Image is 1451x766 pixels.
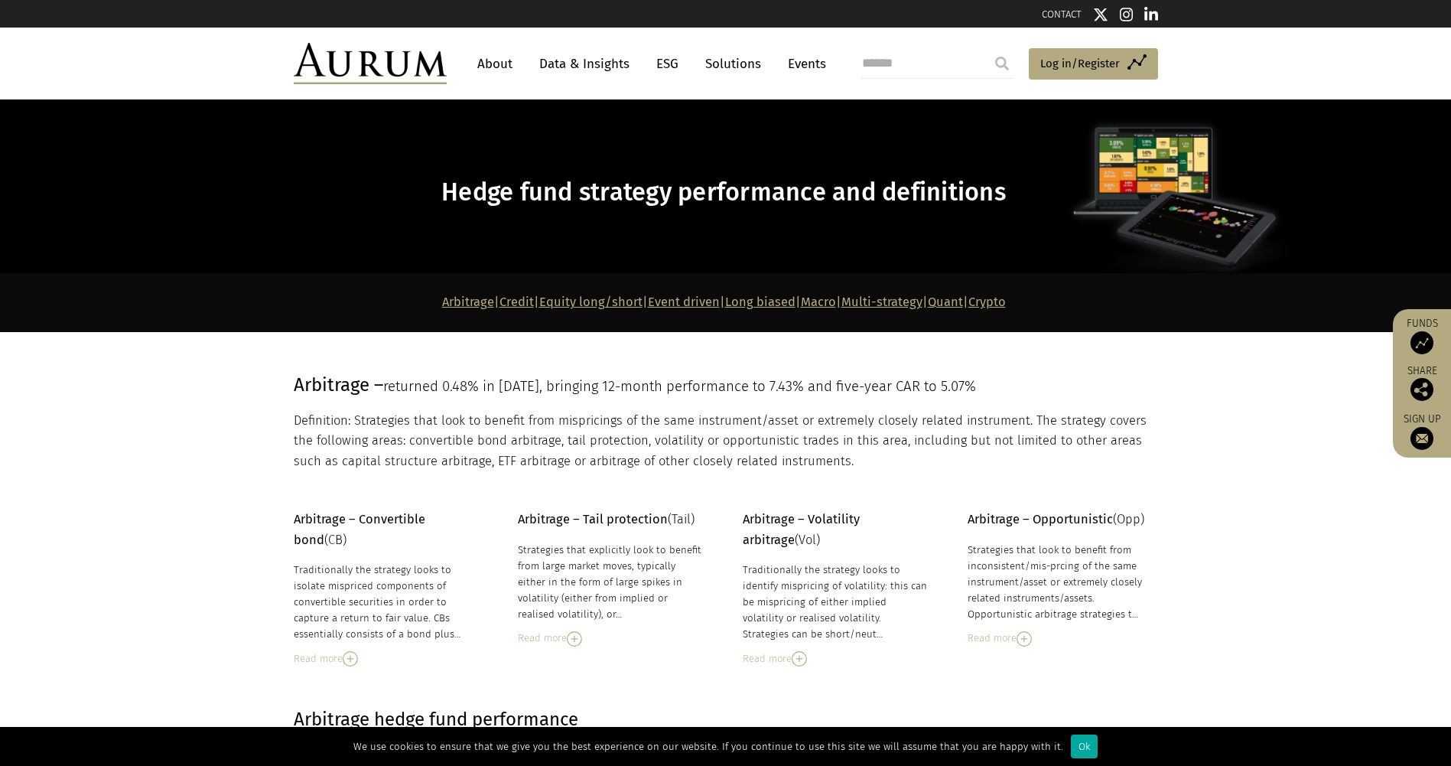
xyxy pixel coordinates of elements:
img: Linkedin icon [1144,7,1158,22]
span: returned 0.48% in [DATE], bringing 12-month performance to 7.43% and five-year CAR to 5.07% [383,378,976,395]
a: Events [780,50,826,78]
img: Read More [792,651,807,667]
a: Sign up [1401,412,1443,450]
a: Data & Insights [532,50,637,78]
a: Quant [928,295,963,309]
p: (Opp) [968,510,1154,530]
a: Credit [499,295,534,309]
a: CONTACT [1042,8,1082,20]
div: Read more [294,650,480,667]
p: (Vol) [743,510,929,550]
strong: Arbitrage hedge fund performance [294,709,578,730]
a: Log in/Register [1029,48,1158,80]
a: Long biased [725,295,795,309]
strong: Arbitrage – Tail protection [518,512,668,526]
a: Funds [1401,317,1443,354]
span: Log in/Register [1040,54,1120,73]
a: Crypto [968,295,1006,309]
div: Read more [743,650,929,667]
img: Read More [343,651,358,667]
strong: Arbitrage – Convertible bond [294,512,425,546]
a: Multi-strategy [841,295,922,309]
div: Read more [518,630,704,647]
img: Read More [567,631,582,647]
div: Strategies that explicitly look to benefit from large market moves, typically either in the form ... [518,542,704,623]
img: Access Funds [1410,331,1433,354]
strong: | | | | | | | | [442,295,1006,309]
a: Macro [801,295,836,309]
a: ESG [649,50,686,78]
div: Share [1401,366,1443,401]
span: (CB) [294,512,425,546]
div: Ok [1071,735,1098,758]
img: Instagram icon [1120,7,1134,22]
img: Sign up to our newsletter [1410,427,1433,450]
div: Traditionally the strategy looks to identify mispricing of volatility: this can be mispricing of ... [743,562,929,643]
strong: Arbitrage – Opportunistic [968,512,1113,526]
a: Event driven [648,295,720,309]
a: Arbitrage [442,295,494,309]
span: Hedge fund strategy performance and definitions [441,178,1006,207]
div: Read more [968,630,1154,647]
input: Submit [987,48,1017,79]
a: Solutions [698,50,769,78]
p: Definition: Strategies that look to benefit from mispricings of the same instrument/asset or extr... [294,411,1154,471]
a: Equity long/short [539,295,643,309]
a: About [470,50,520,78]
img: Aurum [294,43,447,84]
strong: Arbitrage – Volatility arbitrage [743,512,860,546]
span: Arbitrage – [294,374,383,396]
img: Share this post [1410,378,1433,401]
div: Traditionally the strategy looks to isolate mispriced components of convertible securities in ord... [294,562,480,643]
span: (Tail) [518,512,695,526]
img: Twitter icon [1093,7,1108,22]
img: Read More [1017,631,1032,647]
div: Strategies that look to benefit from inconsistent/mis-prcing of the same instrument/asset or extr... [968,542,1154,623]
